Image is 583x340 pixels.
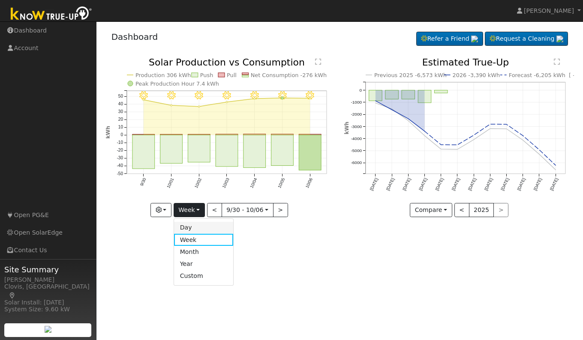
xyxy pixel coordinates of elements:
circle: onclick="" [505,127,508,131]
a: Custom [174,270,234,282]
div: System Size: 9.60 kW [4,305,92,314]
div: Solar Install: [DATE] [4,298,92,307]
text: 10/02 [193,177,202,189]
rect: onclick="" [188,135,210,163]
text: -50 [117,171,123,176]
circle: onclick="" [554,164,557,167]
circle: onclick="" [439,143,443,146]
text: 50 [118,94,123,99]
text: kWh [105,126,111,139]
text: 10/05 [277,177,286,189]
text: 30 [118,110,123,114]
button: 9/30 - 10/06 [222,203,273,218]
text: [DATE] [369,177,379,191]
circle: onclick="" [374,101,377,105]
button: < [207,203,222,218]
i: 10/01 - Clear [167,91,175,100]
text: 40 [118,102,123,107]
circle: onclick="" [309,98,311,99]
circle: onclick="" [142,99,144,101]
text: -40 [117,164,123,168]
text: [DATE] [467,177,477,191]
a: Request a Cleaning [485,32,568,46]
button: < [454,203,469,218]
text: -4000 [351,136,362,141]
text: Peak Production Hour 7.4 kWh [135,81,219,87]
circle: onclick="" [390,107,394,111]
text: 10/04 [249,177,258,189]
circle: onclick="" [489,122,492,126]
img: retrieve [556,36,563,42]
circle: onclick="" [254,98,255,99]
i: 10/05 - MostlyClear [278,91,287,100]
text: -30 [117,156,123,161]
text: 0 [120,133,123,137]
text: [DATE] [549,177,559,191]
text: 10/03 [221,177,230,189]
rect: onclick="" [216,135,238,167]
text: Estimated True-Up [422,57,509,68]
rect: onclick="" [132,135,155,169]
circle: onclick="" [554,168,557,172]
circle: onclick="" [226,101,228,103]
circle: onclick="" [374,99,377,103]
text: [DATE] [517,177,526,191]
circle: onclick="" [505,123,508,126]
button: 2025 [469,203,494,218]
text: 0 [359,88,362,92]
text: kWh [344,122,350,134]
a: Refer a Friend [416,32,483,46]
text: 10/06 [304,177,313,189]
text: [DATE] [533,177,543,191]
circle: onclick="" [521,138,525,142]
div: Clovis, [GEOGRAPHIC_DATA] [4,282,92,300]
img: Know True-Up [6,5,96,24]
a: Map [9,292,16,299]
button: > [273,203,288,218]
text: [DATE] [385,177,395,191]
text: [DATE] [451,177,461,191]
text: [DATE] [435,177,445,191]
text: 9/30 [139,177,147,187]
text: -6000 [351,161,362,165]
span: [PERSON_NAME] [524,7,574,14]
circle: onclick="" [406,119,410,122]
circle: onclick="" [456,143,459,147]
circle: onclick="" [281,97,283,99]
circle: onclick="" [538,152,541,156]
rect: onclick="" [385,90,399,99]
circle: onclick="" [423,130,427,133]
circle: onclick="" [170,104,172,106]
i: 10/03 - MostlyClear [222,91,231,100]
text: Previous 2025 -6,573 kWh [374,72,447,78]
text: [DATE] [500,177,510,191]
button: Week [174,203,205,218]
text: -3000 [351,124,362,129]
circle: onclick="" [423,134,427,137]
rect: onclick="" [418,90,431,103]
i: 10/02 - MostlyClear [195,91,203,100]
rect: onclick="" [435,90,448,93]
span: Site Summary [4,264,92,275]
text:  [315,58,321,65]
circle: onclick="" [406,117,410,120]
text: 10 [118,125,123,130]
rect: onclick="" [243,135,266,168]
a: Week [174,234,234,246]
text: Pull [227,72,237,78]
a: Month [174,246,234,258]
rect: onclick="" [299,135,321,170]
circle: onclick="" [472,138,475,142]
i: 9/30 - Clear [139,91,148,100]
circle: onclick="" [538,148,541,152]
circle: onclick="" [390,108,394,112]
i: 10/06 - Clear [306,91,314,100]
a: Day [174,222,234,234]
text: Production 306 kWh [135,72,191,78]
text: -5000 [351,148,362,153]
text: 2026 -3,390 kWh [453,72,500,78]
text: -10 [117,140,123,145]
